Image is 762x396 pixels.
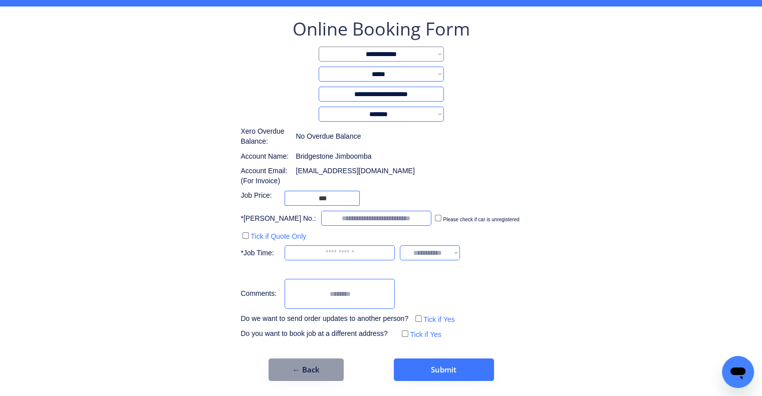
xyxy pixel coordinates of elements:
[722,356,754,388] iframe: Button to launch messaging window
[410,330,441,338] label: Tick if Yes
[296,132,361,142] div: No Overdue Balance
[296,166,414,176] div: [EMAIL_ADDRESS][DOMAIN_NAME]
[240,214,316,224] div: *[PERSON_NAME] No.:
[240,127,291,146] div: Xero Overdue Balance:
[423,315,455,323] label: Tick if Yes
[240,166,291,186] div: Account Email: (For Invoice)
[240,314,408,324] div: Do we want to send order updates to another person?
[240,289,280,299] div: Comments:
[443,217,519,222] label: Please check if car is unregistered
[240,191,280,201] div: Job Price:
[394,358,494,381] button: Submit
[240,248,280,258] div: *Job Time:
[240,152,291,162] div: Account Name:
[293,17,470,42] div: Online Booking Form
[240,329,395,339] div: Do you want to book job at a different address?
[269,358,344,381] button: ← Back
[250,232,306,240] label: Tick if Quote Only
[296,152,371,162] div: Bridgestone Jimboomba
